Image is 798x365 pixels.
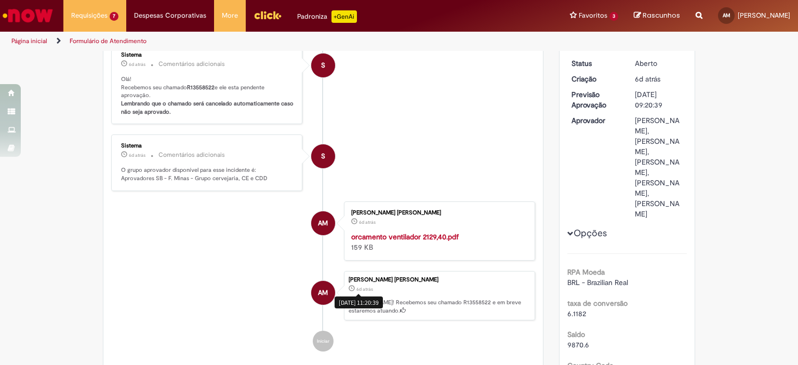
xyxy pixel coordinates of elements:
time: 23/09/2025 11:20:51 [129,61,145,67]
ul: Histórico de tíquete [111,33,535,362]
div: Ana Paula Antunes Parreiras Augusta Magalhaes [311,281,335,305]
p: Olá! Recebemos seu chamado e ele esta pendente aprovação. [121,75,294,116]
div: Padroniza [297,10,357,23]
a: Formulário de Atendimento [70,37,147,45]
span: 3 [609,12,618,21]
div: System [311,144,335,168]
dt: Aprovador [564,115,628,126]
div: Sistema [121,52,294,58]
div: Sistema [121,143,294,149]
span: 6d atrás [129,152,145,158]
div: [PERSON_NAME] [PERSON_NAME] [349,277,529,283]
span: Despesas Corporativas [134,10,206,21]
a: Página inicial [11,37,47,45]
span: AM [318,211,328,236]
p: [PERSON_NAME]! Recebemos seu chamado R13558522 e em breve estaremos atuando. [349,299,529,315]
div: Aberto [635,58,683,69]
dt: Criação [564,74,628,84]
img: click_logo_yellow_360x200.png [254,7,282,23]
b: R13558522 [187,84,215,91]
p: O grupo aprovador disponível para esse incidente é: Aprovadores SB - F. Minas - Grupo cervejaria,... [121,166,294,182]
b: Lembrando que o chamado será cancelado automaticamente caso não seja aprovado. [121,100,295,116]
small: Comentários adicionais [158,60,225,69]
div: 159 KB [351,232,524,252]
span: [PERSON_NAME] [738,11,790,20]
span: 6d atrás [635,74,660,84]
div: 23/09/2025 11:20:39 [635,74,683,84]
span: BRL - Brazilian Real [567,278,628,287]
b: Saldo [567,330,585,339]
div: [DATE] 09:20:39 [635,89,683,110]
a: Rascunhos [634,11,680,21]
ul: Trilhas de página [8,32,524,51]
span: S [321,53,325,78]
span: 6d atrás [129,61,145,67]
span: 7 [110,12,118,21]
li: Ana Paula Antunes Parreiras Augusta Magalhaes [111,271,535,321]
img: ServiceNow [1,5,55,26]
span: S [321,144,325,169]
time: 23/09/2025 11:20:48 [129,152,145,158]
span: Rascunhos [643,10,680,20]
div: [PERSON_NAME], [PERSON_NAME], [PERSON_NAME], [PERSON_NAME], [PERSON_NAME] [635,115,683,219]
time: 23/09/2025 11:20:39 [635,74,660,84]
time: 23/09/2025 11:20:26 [359,219,376,225]
span: AM [723,12,730,19]
span: 6.1182 [567,309,586,318]
p: +GenAi [331,10,357,23]
small: Comentários adicionais [158,151,225,159]
div: System [311,53,335,77]
span: 6d atrás [356,286,373,292]
div: Ana Paula Antunes Parreiras Augusta Magalhaes [311,211,335,235]
div: [PERSON_NAME] [PERSON_NAME] [351,210,524,216]
span: 6d atrás [359,219,376,225]
a: orcamento ventilador 2129,40.pdf [351,232,459,241]
dt: Status [564,58,628,69]
b: RPA Moeda [567,267,605,277]
span: Requisições [71,10,108,21]
div: [DATE] 11:20:39 [335,296,383,308]
dt: Previsão Aprovação [564,89,628,110]
b: taxa de conversão [567,299,628,308]
span: Favoritos [579,10,607,21]
span: 9870.6 [567,340,589,349]
span: AM [318,280,328,305]
span: More [222,10,238,21]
